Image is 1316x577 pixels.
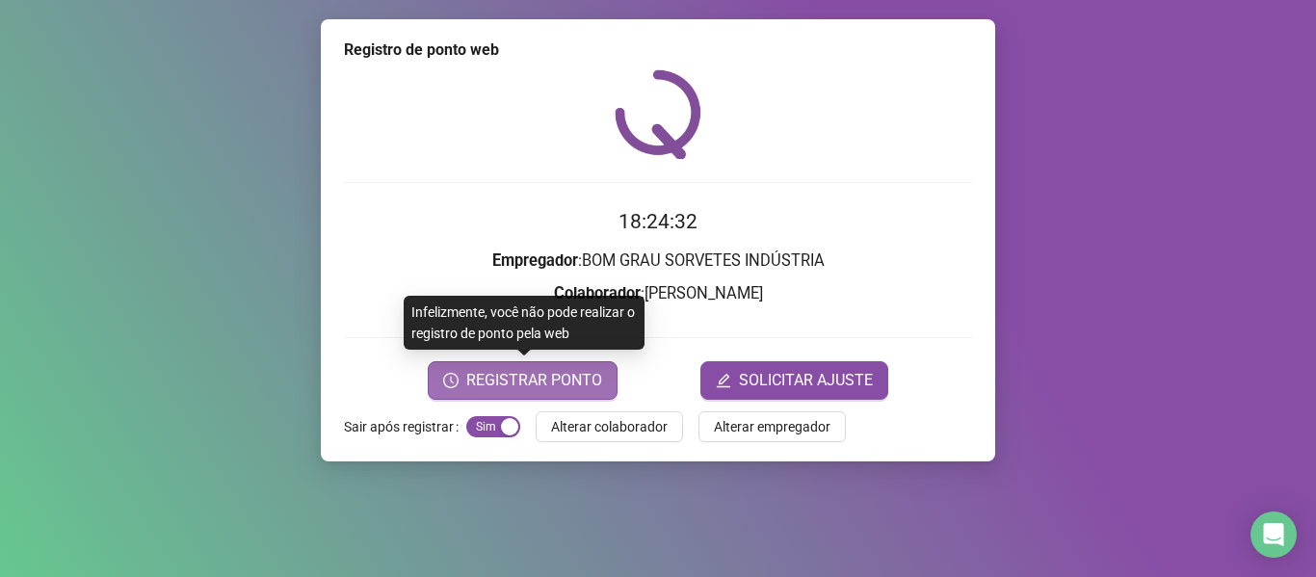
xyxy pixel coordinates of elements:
[466,369,602,392] span: REGISTRAR PONTO
[428,361,618,400] button: REGISTRAR PONTO
[551,416,668,437] span: Alterar colaborador
[443,373,459,388] span: clock-circle
[492,251,578,270] strong: Empregador
[344,39,972,62] div: Registro de ponto web
[554,284,641,302] strong: Colaborador
[716,373,731,388] span: edit
[404,296,645,350] div: Infelizmente, você não pode realizar o registro de ponto pela web
[1250,511,1297,558] div: Open Intercom Messenger
[615,69,701,159] img: QRPoint
[344,411,466,442] label: Sair após registrar
[700,361,888,400] button: editSOLICITAR AJUSTE
[619,210,697,233] time: 18:24:32
[344,249,972,274] h3: : BOM GRAU SORVETES INDÚSTRIA
[714,416,830,437] span: Alterar empregador
[698,411,846,442] button: Alterar empregador
[739,369,873,392] span: SOLICITAR AJUSTE
[344,281,972,306] h3: : [PERSON_NAME]
[536,411,683,442] button: Alterar colaborador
